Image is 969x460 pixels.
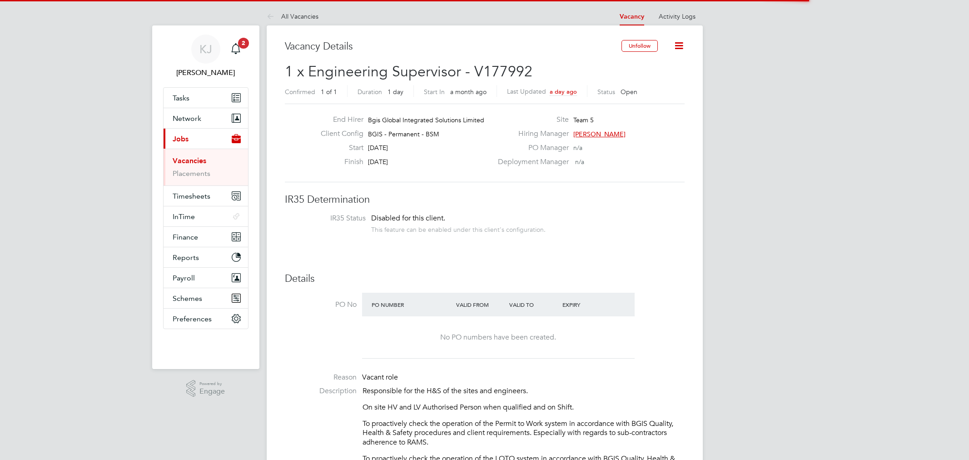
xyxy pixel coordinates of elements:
[424,88,445,96] label: Start In
[575,158,584,166] span: n/a
[285,373,357,382] label: Reason
[492,157,569,167] label: Deployment Manager
[368,144,388,152] span: [DATE]
[285,88,315,96] label: Confirmed
[173,212,195,221] span: InTime
[313,115,363,125] label: End Hirer
[164,129,248,149] button: Jobs
[173,274,195,282] span: Payroll
[164,108,248,128] button: Network
[621,40,658,52] button: Unfollow
[550,88,577,95] span: a day ago
[164,268,248,288] button: Payroll
[368,158,388,166] span: [DATE]
[659,12,696,20] a: Activity Logs
[285,300,357,310] label: PO No
[173,192,210,200] span: Timesheets
[164,247,248,267] button: Reports
[363,419,685,447] p: To proactively check the operation of the Permit to Work system in accordance with BGIS Quality, ...
[173,135,189,143] span: Jobs
[368,130,439,138] span: BGIS - Permanent - BSM
[173,169,210,178] a: Placements
[492,129,569,139] label: Hiring Manager
[597,88,615,96] label: Status
[450,88,487,96] span: a month ago
[371,223,546,234] div: This feature can be enabled under this client's configuration.
[163,67,248,78] span: Kyle Johnson
[164,309,248,329] button: Preferences
[368,116,484,124] span: Bgis Global Integrated Solutions Limited
[173,294,202,303] span: Schemes
[492,115,569,125] label: Site
[620,13,644,20] a: Vacancy
[621,88,637,96] span: Open
[173,233,198,241] span: Finance
[369,296,454,313] div: PO Number
[363,403,685,412] p: On site HV and LV Authorised Person when qualified and on Shift.
[163,338,248,353] img: fastbook-logo-retina.png
[164,149,248,185] div: Jobs
[173,114,201,123] span: Network
[507,296,560,313] div: Valid To
[454,296,507,313] div: Valid From
[285,193,685,206] h3: IR35 Determination
[363,386,685,396] p: Responsible for the H&S of the sites and engineers.
[163,338,248,353] a: Go to home page
[313,157,363,167] label: Finish
[358,88,382,96] label: Duration
[227,35,245,64] a: 2
[573,144,582,152] span: n/a
[285,63,532,80] span: 1 x Engineering Supervisor - V177992
[321,88,337,96] span: 1 of 1
[173,253,199,262] span: Reports
[285,272,685,285] h3: Details
[173,315,212,323] span: Preferences
[573,116,594,124] span: Team 5
[164,88,248,108] a: Tasks
[371,333,626,342] div: No PO numbers have been created.
[164,186,248,206] button: Timesheets
[199,388,225,395] span: Engage
[313,129,363,139] label: Client Config
[285,40,621,53] h3: Vacancy Details
[164,227,248,247] button: Finance
[267,12,318,20] a: All Vacancies
[313,143,363,153] label: Start
[388,88,403,96] span: 1 day
[199,380,225,388] span: Powered by
[371,214,445,223] span: Disabled for this client.
[173,156,206,165] a: Vacancies
[173,94,189,102] span: Tasks
[492,143,569,153] label: PO Manager
[362,373,398,382] span: Vacant role
[163,35,248,78] a: KJ[PERSON_NAME]
[152,25,259,369] nav: Main navigation
[164,288,248,308] button: Schemes
[294,214,366,223] label: IR35 Status
[507,87,546,95] label: Last Updated
[573,130,626,138] span: [PERSON_NAME]
[560,296,613,313] div: Expiry
[199,43,212,55] span: KJ
[238,38,249,49] span: 2
[285,386,357,396] label: Description
[186,380,225,397] a: Powered byEngage
[164,206,248,226] button: InTime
